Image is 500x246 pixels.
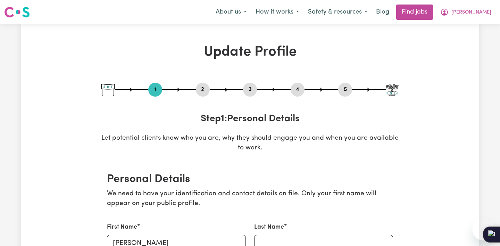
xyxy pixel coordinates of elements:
[107,173,393,186] h2: Personal Details
[107,223,137,232] label: First Name
[243,85,257,94] button: Go to step 3
[196,85,210,94] button: Go to step 2
[436,5,496,19] button: My Account
[251,5,303,19] button: How it works
[107,189,393,209] p: We need to have your identification and contact details on file. Only your first name will appear...
[303,5,372,19] button: Safety & resources
[4,6,30,18] img: Careseekers logo
[148,85,162,94] button: Go to step 1
[4,4,30,20] a: Careseekers logo
[291,85,305,94] button: Go to step 4
[101,133,399,154] p: Let potential clients know who you are, why they should engage you and when you are available to ...
[101,44,399,60] h1: Update Profile
[472,218,494,240] iframe: Button to launch messaging window
[372,5,393,20] a: Blog
[211,5,251,19] button: About us
[254,223,284,232] label: Last Name
[451,9,491,16] span: [PERSON_NAME]
[101,113,399,125] h3: Step 1 : Personal Details
[396,5,433,20] a: Find jobs
[338,85,352,94] button: Go to step 5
